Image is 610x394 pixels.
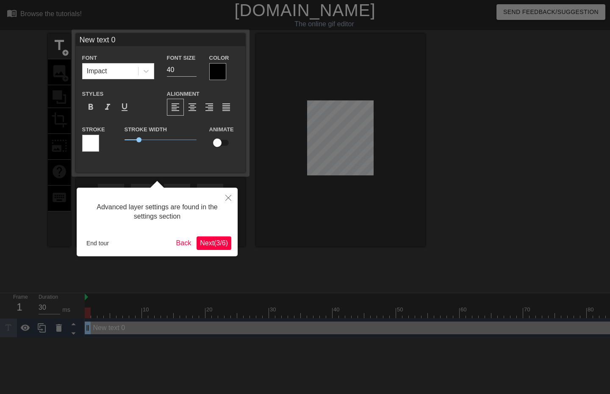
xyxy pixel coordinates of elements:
[219,188,238,207] button: Close
[200,239,228,247] span: Next ( 3 / 6 )
[173,236,195,250] button: Back
[83,194,231,230] div: Advanced layer settings are found in the settings section
[197,236,231,250] button: Next
[83,237,112,250] button: End tour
